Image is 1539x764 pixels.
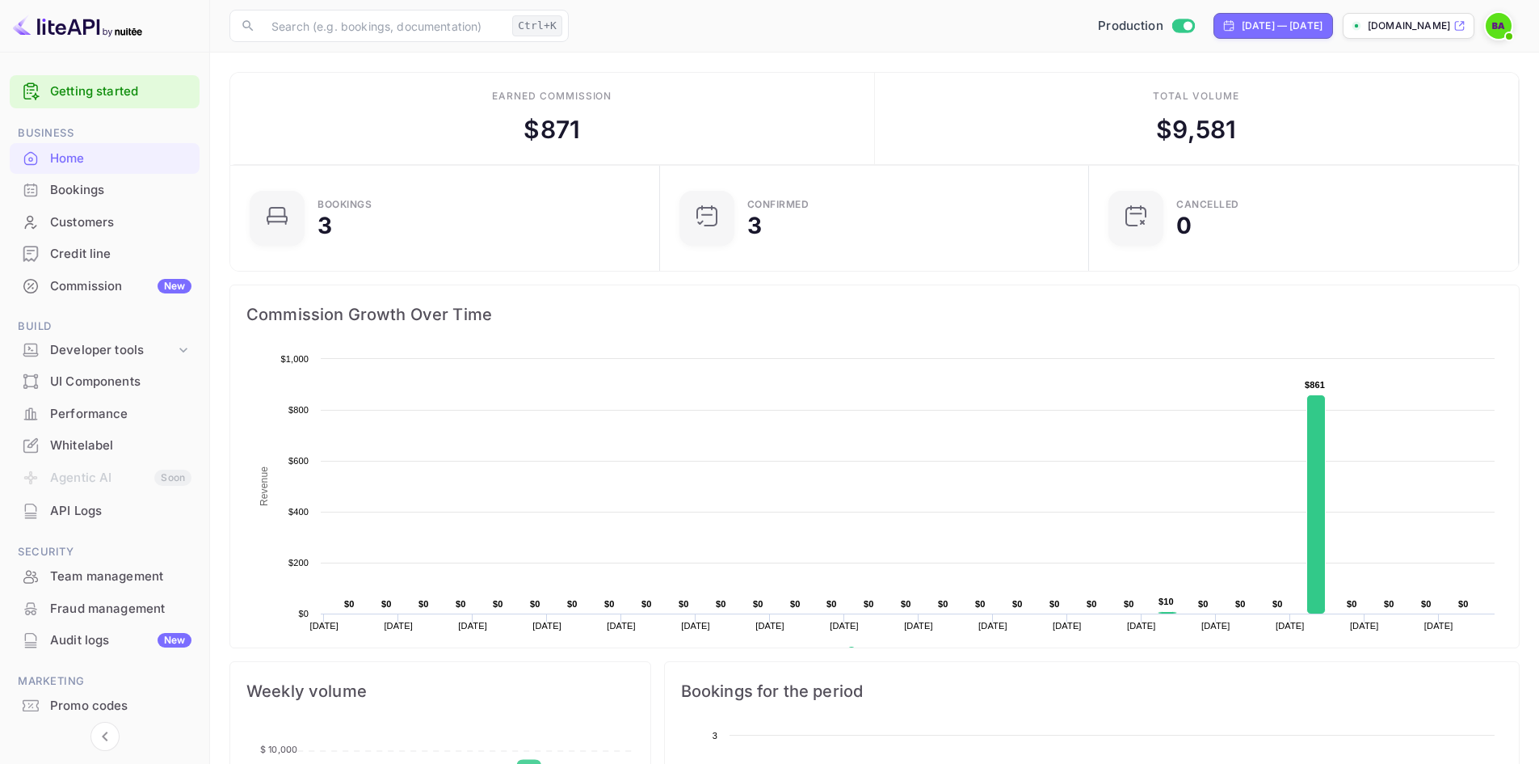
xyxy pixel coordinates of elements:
[50,245,191,264] div: Credit line
[1153,89,1239,103] div: Total volume
[280,354,309,364] text: $1,000
[10,496,200,526] a: API Logs
[862,647,903,658] text: Revenue
[10,430,200,462] div: Whitelabel
[50,697,191,715] div: Promo codes
[512,15,562,36] div: Ctrl+K
[864,599,874,609] text: $0
[260,744,297,755] tspan: $ 10,000
[530,599,540,609] text: $0
[298,609,309,618] text: $0
[978,621,1007,631] text: [DATE]
[309,621,338,631] text: [DATE]
[747,200,809,209] div: Confirmed
[1305,380,1325,390] text: $861
[1158,597,1174,606] text: $10
[288,507,309,517] text: $400
[681,678,1503,704] span: Bookings for the period
[458,621,487,631] text: [DATE]
[10,625,200,655] a: Audit logsNew
[246,302,1503,327] span: Commission Growth Over Time
[1242,19,1322,33] div: [DATE] — [DATE]
[1486,13,1512,39] img: BitBook Admin
[904,621,933,631] text: [DATE]
[10,238,200,268] a: Credit line
[1201,621,1230,631] text: [DATE]
[50,277,191,296] div: Commission
[681,621,710,631] text: [DATE]
[344,599,355,609] text: $0
[755,621,784,631] text: [DATE]
[604,599,615,609] text: $0
[158,633,191,648] div: New
[50,341,175,360] div: Developer tools
[456,599,466,609] text: $0
[641,599,652,609] text: $0
[10,399,200,430] div: Performance
[317,214,332,237] div: 3
[1087,599,1097,609] text: $0
[716,599,726,609] text: $0
[10,673,200,690] span: Marketing
[10,175,200,205] a: Bookings
[158,279,191,293] div: New
[10,336,200,365] div: Developer tools
[50,568,191,586] div: Team management
[10,399,200,428] a: Performance
[1127,621,1156,631] text: [DATE]
[1053,621,1082,631] text: [DATE]
[10,366,200,396] a: UI Components
[50,437,191,455] div: Whitelabel
[1458,599,1469,609] text: $0
[13,13,142,39] img: LiteAPI logo
[288,558,309,568] text: $200
[50,181,191,200] div: Bookings
[10,75,200,108] div: Getting started
[790,599,801,609] text: $0
[567,599,578,609] text: $0
[10,318,200,336] span: Build
[10,690,200,720] a: Promo codes
[50,150,191,168] div: Home
[50,631,191,650] div: Audit logs
[901,599,911,609] text: $0
[10,496,200,527] div: API Logs
[418,599,429,609] text: $0
[1384,599,1394,609] text: $0
[10,143,200,173] a: Home
[288,405,309,415] text: $800
[288,456,309,466] text: $600
[1198,599,1209,609] text: $0
[1368,19,1450,33] p: [DOMAIN_NAME]
[1421,599,1432,609] text: $0
[10,561,200,593] div: Team management
[524,112,580,148] div: $ 871
[259,466,270,506] text: Revenue
[10,125,200,142] span: Business
[262,10,506,42] input: Search (e.g. bookings, documentation)
[10,271,200,302] div: CommissionNew
[50,213,191,232] div: Customers
[10,207,200,238] div: Customers
[712,731,717,741] text: 3
[1235,599,1246,609] text: $0
[246,678,634,704] span: Weekly volume
[1124,599,1134,609] text: $0
[50,502,191,521] div: API Logs
[938,599,948,609] text: $0
[10,690,200,722] div: Promo codes
[10,593,200,625] div: Fraud management
[10,271,200,301] a: CommissionNew
[1350,621,1379,631] text: [DATE]
[1049,599,1060,609] text: $0
[10,366,200,398] div: UI Components
[532,621,561,631] text: [DATE]
[317,200,372,209] div: Bookings
[10,625,200,656] div: Audit logsNew
[381,599,392,609] text: $0
[747,214,762,237] div: 3
[1156,112,1236,148] div: $ 9,581
[753,599,763,609] text: $0
[1424,621,1453,631] text: [DATE]
[1347,599,1357,609] text: $0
